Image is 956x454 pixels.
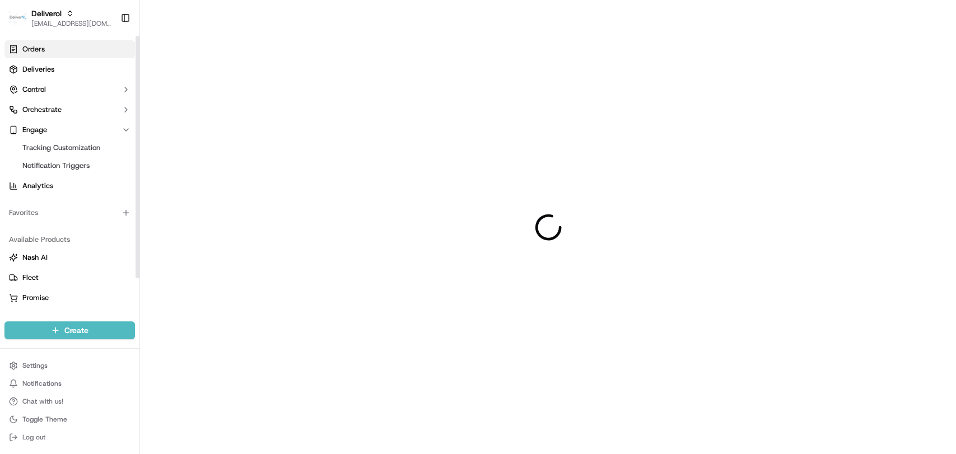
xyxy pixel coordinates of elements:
img: Deliverol [9,10,27,26]
a: Tracking Customization [18,140,122,156]
span: Engage [22,125,47,135]
img: 1736555255976-a54dd68f-1ca7-489b-9aae-adbdc363a1c4 [22,174,31,183]
div: Favorites [4,204,135,222]
a: Nash AI [9,252,130,263]
a: Promise [9,293,130,303]
span: Nash AI [22,252,48,263]
div: Available Products [4,231,135,249]
a: Powered byPylon [79,277,136,286]
span: Notifications [22,379,62,388]
img: Jeff Sasse [11,193,29,211]
div: Past conversations [11,146,75,155]
button: Create [4,321,135,339]
a: 💻API Documentation [90,246,184,266]
div: 💻 [95,251,104,260]
div: We're available if you need us! [50,118,154,127]
span: Chat with us! [22,397,63,406]
button: Toggle Theme [4,411,135,427]
span: Create [64,325,88,336]
button: Start new chat [190,110,204,124]
div: 📗 [11,251,20,260]
button: Engage [4,121,135,139]
button: Deliverol [31,8,62,19]
img: Charles Folsom [11,163,29,181]
span: [PERSON_NAME] [35,204,91,213]
a: Fleet [9,273,130,283]
span: Promise [22,293,49,303]
p: Welcome 👋 [11,45,204,63]
button: Promise [4,289,135,307]
button: Orchestrate [4,101,135,119]
span: [DATE] [99,174,122,182]
span: • [93,174,97,182]
span: Knowledge Base [22,250,86,261]
button: [EMAIL_ADDRESS][DOMAIN_NAME] [31,19,111,28]
span: Control [22,85,46,95]
button: Settings [4,358,135,373]
div: Start new chat [50,107,184,118]
img: 1736555255976-a54dd68f-1ca7-489b-9aae-adbdc363a1c4 [22,204,31,213]
button: DeliverolDeliverol[EMAIL_ADDRESS][DOMAIN_NAME] [4,4,116,31]
button: Log out [4,429,135,445]
a: Orders [4,40,135,58]
button: Chat with us! [4,394,135,409]
span: Notification Triggers [22,161,90,171]
span: Fleet [22,273,39,283]
button: Control [4,81,135,99]
span: Orchestrate [22,105,62,115]
button: See all [174,143,204,157]
a: Notification Triggers [18,158,122,174]
a: 📗Knowledge Base [7,246,90,266]
span: Log out [22,433,45,442]
span: Toggle Theme [22,415,67,424]
span: Pylon [111,278,136,286]
input: Got a question? Start typing here... [29,72,202,84]
span: Analytics [22,181,53,191]
span: Deliveries [22,64,54,74]
img: 9188753566659_6852d8bf1fb38e338040_72.png [24,107,44,127]
span: [DATE] [99,204,122,213]
span: • [93,204,97,213]
span: Settings [22,361,48,370]
img: Nash [11,11,34,34]
button: Nash AI [4,249,135,266]
span: API Documentation [106,250,180,261]
button: Fleet [4,269,135,287]
span: Orders [22,44,45,54]
span: [PERSON_NAME] [35,174,91,182]
button: Notifications [4,376,135,391]
img: 1736555255976-a54dd68f-1ca7-489b-9aae-adbdc363a1c4 [11,107,31,127]
a: Analytics [4,177,135,195]
a: Deliveries [4,60,135,78]
span: Tracking Customization [22,143,100,153]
